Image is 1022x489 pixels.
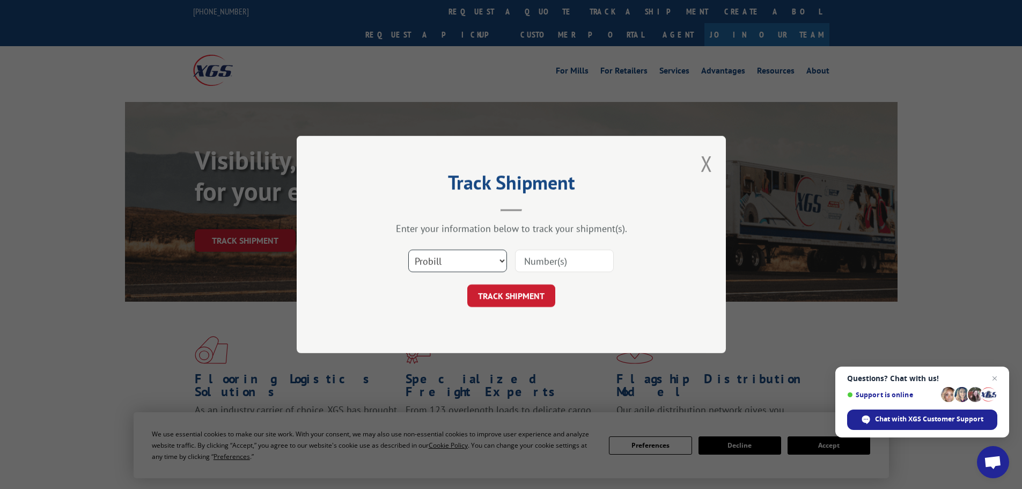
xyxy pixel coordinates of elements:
[875,414,983,424] span: Chat with XGS Customer Support
[847,374,997,383] span: Questions? Chat with us!
[515,250,614,272] input: Number(s)
[847,391,937,399] span: Support is online
[350,222,672,235] div: Enter your information below to track your shipment(s).
[847,410,997,430] div: Chat with XGS Customer Support
[701,149,712,178] button: Close modal
[988,372,1001,385] span: Close chat
[467,284,555,307] button: TRACK SHIPMENT
[977,446,1009,478] div: Open chat
[350,175,672,195] h2: Track Shipment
